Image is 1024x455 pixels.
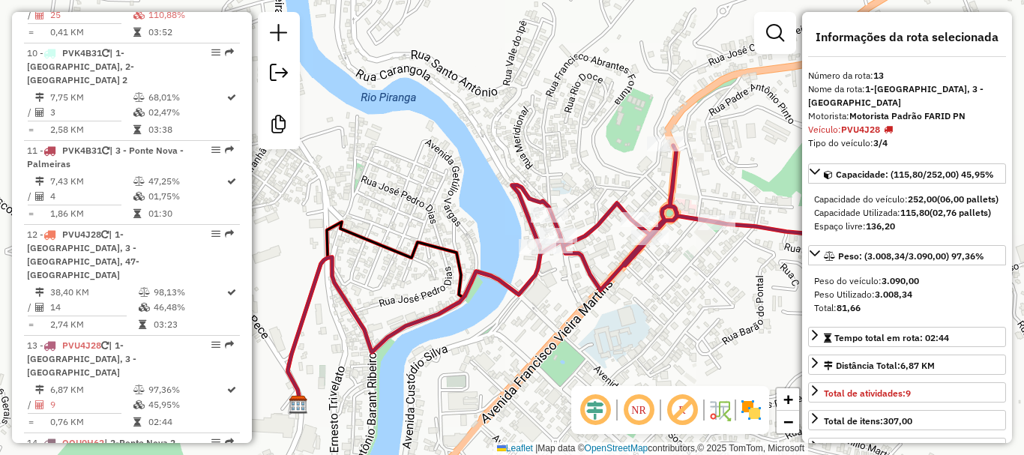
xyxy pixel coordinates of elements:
[227,177,236,186] i: Rota otimizada
[102,146,109,155] i: Veículo já utilizado nesta sessão
[133,108,145,117] i: % de utilização da cubagem
[133,125,141,134] i: Tempo total em rota
[211,229,220,238] em: Opções
[814,275,919,286] span: Peso do veículo:
[27,437,175,448] span: 14 -
[814,220,1000,233] div: Espaço livre:
[139,303,150,312] i: % de utilização da cubagem
[27,206,34,221] td: =
[49,7,133,22] td: 25
[62,437,104,448] span: QOU0H62
[225,145,234,154] em: Rota exportada
[808,355,1006,375] a: Distância Total:6,87 KM
[27,415,34,430] td: =
[27,145,184,169] span: 11 -
[49,382,133,397] td: 6,87 KM
[866,220,895,232] strong: 136,20
[35,288,44,297] i: Distância Total
[900,207,930,218] strong: 115,80
[225,340,234,349] em: Rota exportada
[777,388,799,411] a: Zoom in
[783,412,793,431] span: −
[148,105,226,120] td: 02,47%
[102,49,109,58] i: Veículo já utilizado nesta sessão
[834,332,949,343] span: Tempo total em rota: 02:44
[908,193,937,205] strong: 252,00
[808,163,1006,184] a: Capacidade: (115,80/252,00) 45,95%
[49,415,133,430] td: 0,76 KM
[808,187,1006,239] div: Capacidade: (115,80/252,00) 45,95%
[148,122,226,137] td: 03:38
[49,285,138,300] td: 38,40 KM
[35,93,44,102] i: Distância Total
[148,90,226,105] td: 68,01%
[873,137,888,148] strong: 3/4
[884,125,893,134] i: Tipo do veículo ou veículo exclusivo violado
[211,438,220,447] em: Opções
[49,25,133,40] td: 0,41 KM
[35,303,44,312] i: Total de Atividades
[824,415,912,428] div: Total de itens:
[27,317,34,332] td: =
[148,206,226,221] td: 01:30
[139,288,150,297] i: % de utilização do peso
[824,388,911,399] span: Total de atividades:
[760,18,790,48] a: Exibir filtros
[777,411,799,433] a: Zoom out
[264,58,294,91] a: Exportar sessão
[225,48,234,57] em: Rota exportada
[49,189,133,204] td: 4
[49,300,138,315] td: 14
[153,300,226,315] td: 46,48%
[27,300,34,315] td: /
[836,169,994,180] span: Capacidade: (115,80/252,00) 45,95%
[930,207,991,218] strong: (02,76 pallets)
[814,301,1000,315] div: Total:
[35,385,44,394] i: Distância Total
[49,206,133,221] td: 1,86 KM
[27,25,34,40] td: =
[148,189,226,204] td: 01,75%
[148,174,226,189] td: 47,25%
[148,415,226,430] td: 02:44
[227,288,236,297] i: Rota otimizada
[808,268,1006,321] div: Peso: (3.008,34/3.090,00) 97,36%
[225,438,234,447] em: Rota exportada
[808,123,1006,136] div: Veículo:
[227,385,236,394] i: Rota otimizada
[814,206,1000,220] div: Capacidade Utilizada:
[27,47,134,85] span: 10 -
[49,317,138,332] td: 2,74 KM
[264,18,294,52] a: Nova sessão e pesquisa
[49,90,133,105] td: 7,75 KM
[577,392,613,428] span: Ocultar deslocamento
[27,397,34,412] td: /
[664,392,700,428] span: Exibir rótulo
[264,109,294,143] a: Criar modelo
[49,397,133,412] td: 9
[873,70,884,81] strong: 13
[133,10,145,19] i: % de utilização da cubagem
[900,360,935,371] span: 6,87 KM
[211,48,220,57] em: Opções
[808,327,1006,347] a: Tempo total em rota: 02:44
[808,136,1006,150] div: Tipo do veículo:
[497,443,533,454] a: Leaflet
[814,193,1000,206] div: Capacidade do veículo:
[133,192,145,201] i: % de utilização da cubagem
[906,388,911,399] strong: 9
[101,230,109,239] i: Veículo já utilizado nesta sessão
[133,385,145,394] i: % de utilização do peso
[148,25,226,40] td: 03:52
[35,177,44,186] i: Distância Total
[49,174,133,189] td: 7,43 KM
[211,340,220,349] em: Opções
[153,317,226,332] td: 03:23
[808,69,1006,82] div: Número da rota:
[35,192,44,201] i: Total de Atividades
[49,122,133,137] td: 2,58 KM
[225,229,234,238] em: Rota exportada
[875,289,912,300] strong: 3.008,34
[35,400,44,409] i: Total de Atividades
[837,302,861,313] strong: 81,66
